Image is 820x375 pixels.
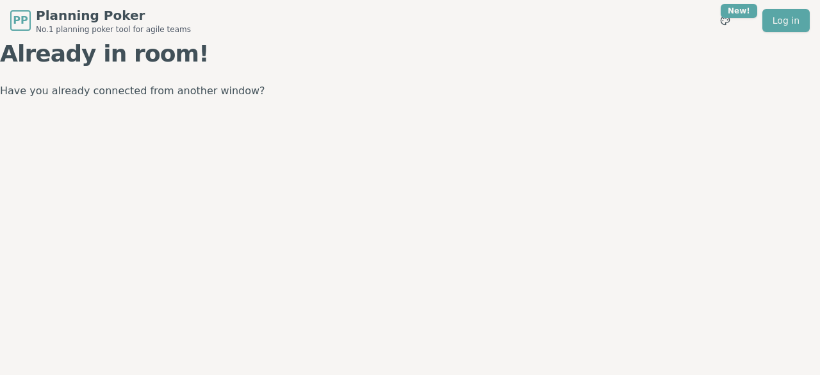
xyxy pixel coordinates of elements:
[762,9,810,32] a: Log in
[721,4,757,18] div: New!
[36,24,191,35] span: No.1 planning poker tool for agile teams
[13,13,28,28] span: PP
[714,9,737,32] button: New!
[36,6,191,24] span: Planning Poker
[10,6,191,35] a: PPPlanning PokerNo.1 planning poker tool for agile teams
